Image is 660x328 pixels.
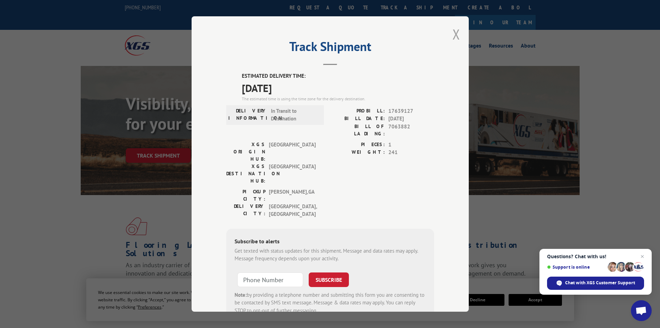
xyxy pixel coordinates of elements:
[235,247,426,263] div: Get texted with status updates for this shipment. Message and data rates may apply. Message frequ...
[388,123,434,137] span: 7063882
[242,72,434,80] label: ESTIMATED DELIVERY TIME:
[235,291,426,315] div: by providing a telephone number and submitting this form you are consenting to be contacted by SM...
[631,300,652,321] div: Open chat
[242,80,434,96] span: [DATE]
[226,42,434,55] h2: Track Shipment
[269,163,316,185] span: [GEOGRAPHIC_DATA]
[330,115,385,123] label: BILL DATE:
[330,107,385,115] label: PROBILL:
[226,188,265,203] label: PICKUP CITY:
[309,272,349,287] button: SUBSCRIBE
[388,107,434,115] span: 17639127
[547,264,605,270] span: Support is online
[269,203,316,218] span: [GEOGRAPHIC_DATA] , [GEOGRAPHIC_DATA]
[330,149,385,157] label: WEIGHT:
[226,163,265,185] label: XGS DESTINATION HUB:
[228,107,267,123] label: DELIVERY INFORMATION:
[226,141,265,163] label: XGS ORIGIN HUB:
[388,149,434,157] span: 241
[388,115,434,123] span: [DATE]
[547,254,644,259] span: Questions? Chat with us!
[388,141,434,149] span: 1
[269,141,316,163] span: [GEOGRAPHIC_DATA]
[547,277,644,290] div: Chat with XGS Customer Support
[565,280,635,286] span: Chat with XGS Customer Support
[237,272,303,287] input: Phone Number
[235,237,426,247] div: Subscribe to alerts
[330,141,385,149] label: PIECES:
[638,252,646,261] span: Close chat
[269,188,316,203] span: [PERSON_NAME] , GA
[452,25,460,43] button: Close modal
[271,107,318,123] span: In Transit to Destination
[330,123,385,137] label: BILL OF LADING:
[242,96,434,102] div: The estimated time is using the time zone for the delivery destination.
[226,203,265,218] label: DELIVERY CITY:
[235,292,247,298] strong: Note:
